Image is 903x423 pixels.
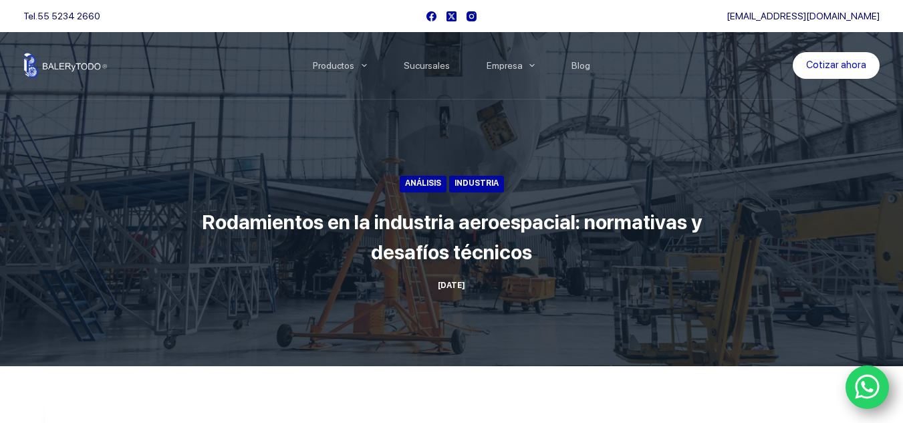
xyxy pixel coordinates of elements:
a: WhatsApp [846,366,890,410]
time: [DATE] [438,281,465,290]
a: Cotizar ahora [793,52,880,79]
a: [EMAIL_ADDRESS][DOMAIN_NAME] [727,11,880,21]
a: 55 5234 2660 [37,11,100,21]
h1: Rodamientos en la industria aeroespacial: normativas y desafíos técnicos [201,207,702,267]
img: Balerytodo [23,53,107,78]
nav: Menu Principal [294,32,609,99]
a: X (Twitter) [446,11,457,21]
span: Tel. [23,11,100,21]
a: Instagram [467,11,477,21]
a: Facebook [426,11,436,21]
a: Análisis [400,176,446,192]
a: Industria [449,176,504,192]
